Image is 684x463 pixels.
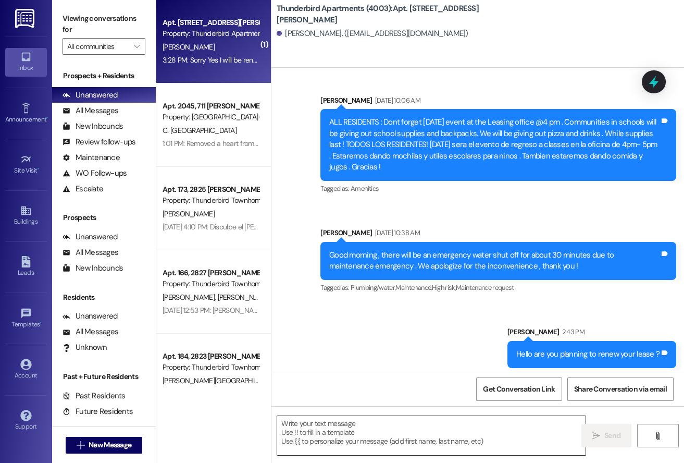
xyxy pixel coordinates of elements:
div: All Messages [63,247,118,258]
div: Apt. 2045, 711 [PERSON_NAME] F [163,101,259,112]
a: Buildings [5,202,47,230]
div: New Inbounds [63,263,123,274]
span: • [40,319,42,326]
span: [PERSON_NAME] [163,293,218,302]
div: Unknown [63,342,107,353]
div: Good morning , there will be an emergency water shut off for about 30 minutes due to maintenance ... [329,250,660,272]
div: [DATE] 12:53 PM: [PERSON_NAME]. Muchisimas gracias. Ya gestionamos la instalacion para este proxi... [163,306,566,315]
i:  [134,42,140,51]
span: New Message [89,440,131,450]
div: Tagged as: [320,181,676,196]
div: Review follow-ups [63,137,135,148]
div: Apt. 184, 2823 [PERSON_NAME] [163,351,259,362]
i:  [654,432,662,440]
div: All Messages [63,105,118,116]
div: [PERSON_NAME] [320,227,676,242]
span: Maintenance request [456,283,514,292]
div: [DATE] 10:38 AM [372,227,420,238]
div: Property: Thunderbird Townhomes (4001) [163,362,259,373]
div: Maintenance [63,152,120,163]
div: Tagged as: [507,368,676,383]
span: C. [GEOGRAPHIC_DATA] [163,126,237,135]
input: All communities [67,38,129,55]
div: Prospects [52,212,156,223]
span: Send [604,430,620,441]
div: Future Residents [63,406,133,417]
div: Prospects + Residents [52,70,156,81]
div: Past Residents [63,391,126,401]
span: • [38,165,39,173]
div: Apt. 166, 2827 [PERSON_NAME] [163,267,259,278]
a: Leads [5,253,47,281]
a: Templates • [5,304,47,333]
div: [DATE] 4:10 PM: Disculpe el [PERSON_NAME] acondicionado no está enfriando me lo puede checar [DAT... [163,222,630,231]
div: Past + Future Residents [52,371,156,382]
i:  [77,441,84,449]
button: Get Conversation Link [476,377,562,401]
div: [PERSON_NAME] [507,326,676,341]
div: 3:28 PM: Sorry Yes I will be renewing [163,55,271,65]
a: Support [5,407,47,435]
div: 2:43 PM [559,326,584,337]
label: Viewing conversations for [63,10,145,38]
div: Apt. 173, 2825 [PERSON_NAME] [163,184,259,195]
span: [PERSON_NAME] [163,42,215,52]
div: [PERSON_NAME] [320,95,676,109]
div: Escalate [63,184,103,194]
span: [PERSON_NAME][GEOGRAPHIC_DATA] [163,376,281,385]
b: Thunderbird Apartments (4003): Apt. [STREET_ADDRESS][PERSON_NAME] [277,3,485,26]
span: [PERSON_NAME] [218,293,270,302]
div: Property: Thunderbird Townhomes (4001) [163,195,259,206]
div: Unanswered [63,231,118,242]
div: [DATE] 3:33 PM: [PERSON_NAME]! 😊 [163,389,275,398]
div: WO Follow-ups [63,168,127,179]
button: Share Conversation via email [567,377,674,401]
span: • [46,114,48,121]
img: ResiDesk Logo [15,9,36,28]
a: Site Visit • [5,151,47,179]
div: Tagged as: [320,280,676,295]
div: Apt. [STREET_ADDRESS][PERSON_NAME] [163,17,259,28]
div: [PERSON_NAME]. ([EMAIL_ADDRESS][DOMAIN_NAME]) [277,28,468,39]
button: New Message [66,437,143,454]
span: Get Conversation Link [483,384,555,395]
span: Amenities [351,184,379,193]
span: High risk , [432,283,456,292]
div: New Inbounds [63,121,123,132]
div: All Messages [63,326,118,337]
div: [DATE] 10:06 AM [372,95,420,106]
div: ALL RESIDENTS : Dont forget [DATE] event at the Leasing office @4 pm . Communities in schools wil... [329,117,660,173]
span: Maintenance , [395,283,431,292]
div: Unanswered [63,311,118,322]
button: Send [581,424,632,447]
div: Unanswered [63,90,118,101]
div: Residents [52,292,156,303]
div: Hello are you planning to renew your lease ? [516,349,660,360]
a: Account [5,356,47,384]
div: Property: Thunderbird Townhomes (4001) [163,278,259,289]
div: Property: Thunderbird Apartments (4003) [163,28,259,39]
div: Property: [GEOGRAPHIC_DATA] (4027) [163,112,259,123]
span: Share Conversation via email [574,384,667,395]
a: Inbox [5,48,47,76]
i:  [592,432,600,440]
span: Lease [538,371,554,380]
span: [PERSON_NAME] [163,209,215,218]
span: Plumbing/water , [351,283,395,292]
